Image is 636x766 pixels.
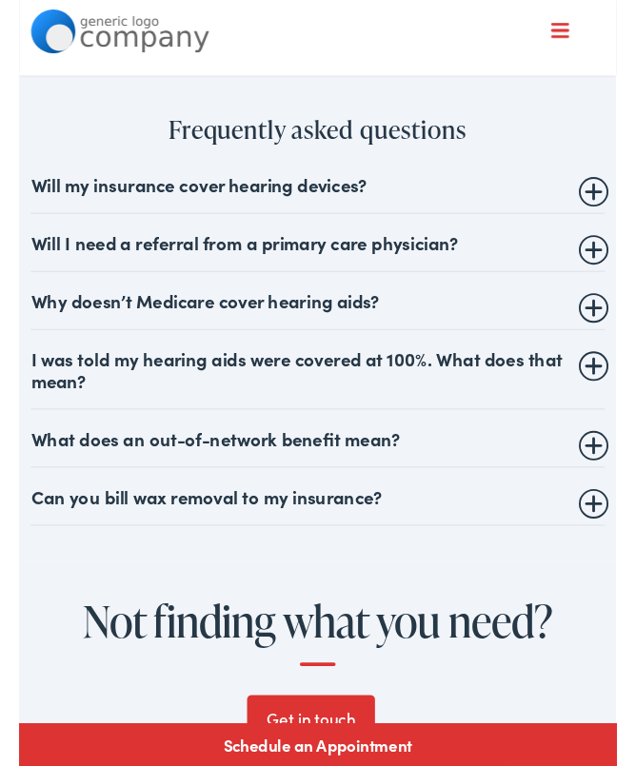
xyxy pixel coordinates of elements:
[12,309,623,332] summary: Why doesn’t Medicare cover hearing aids?
[12,371,623,417] summary: I was told my hearing aids were covered at 100%. What does that mean?
[12,186,623,208] summary: Will my insurance cover hearing devices?
[12,247,623,270] summary: Will I need a referral from a primary care physician?
[12,518,623,540] summary: Can you bill wax removal to my insurance?
[27,76,623,135] a: What We Offer
[12,637,623,711] h2: Not finding what you need?
[12,123,623,155] h2: Frequently asked questions
[12,456,623,479] summary: What does an out-of-network benefit mean?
